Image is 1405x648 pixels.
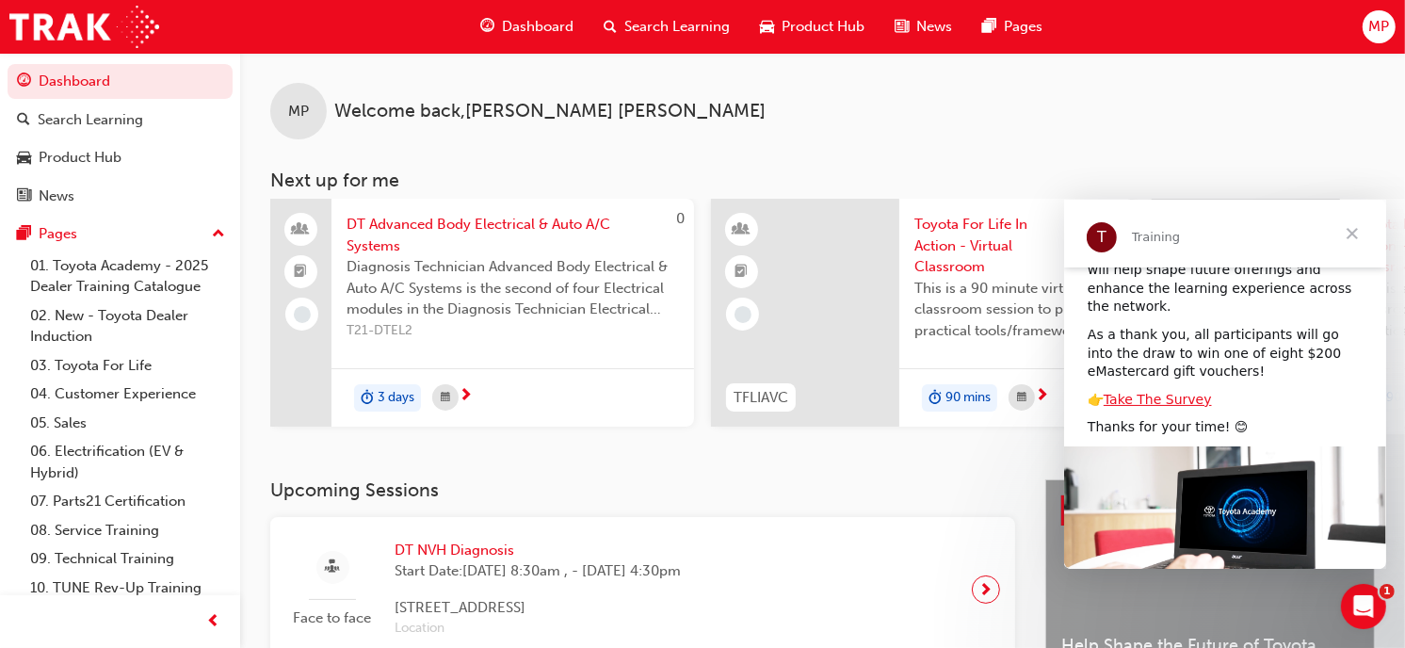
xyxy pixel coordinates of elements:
[1061,495,1359,526] a: Latest NewsShow all
[17,188,31,205] span: news-icon
[23,351,233,381] a: 03. Toyota For Life
[8,60,233,217] button: DashboardSearch LearningProduct HubNews
[8,217,233,251] button: Pages
[9,6,159,48] img: Trak
[502,16,573,38] span: Dashboard
[711,199,1135,427] a: 0TFLIAVCToyota For Life In Action - Virtual ClassroomThis is a 90 minute virtual classroom sessio...
[39,186,74,207] div: News
[735,218,749,242] span: learningResourceType_INSTRUCTOR_LED-icon
[395,540,681,561] span: DT NVH Diagnosis
[285,607,380,629] span: Face to face
[624,16,730,38] span: Search Learning
[334,101,766,122] span: Welcome back , [PERSON_NAME] [PERSON_NAME]
[745,8,880,46] a: car-iconProduct Hub
[295,218,308,242] span: people-icon
[395,560,681,582] span: Start Date: [DATE] 8:30am , - [DATE] 4:30pm
[589,8,745,46] a: search-iconSearch Learning
[441,386,450,410] span: calendar-icon
[288,101,309,122] span: MP
[604,15,617,39] span: search-icon
[8,103,233,138] a: Search Learning
[914,214,1120,278] span: Toyota For Life In Action - Virtual Classroom
[929,386,942,411] span: duration-icon
[914,278,1120,342] span: This is a 90 minute virtual classroom session to provide practical tools/frameworks, behaviours a...
[38,109,143,131] div: Search Learning
[1064,200,1386,569] iframe: Intercom live chat message
[1368,16,1389,38] span: MP
[361,386,374,411] span: duration-icon
[212,222,225,247] span: up-icon
[23,516,233,545] a: 08. Service Training
[347,320,679,342] span: T21-DTEL2
[734,387,788,409] span: TFLIAVC
[285,532,1000,647] a: Face to faceDT NVH DiagnosisStart Date:[DATE] 8:30am , - [DATE] 4:30pm[STREET_ADDRESS]Location
[295,260,308,284] span: booktick-icon
[979,576,993,603] span: next-icon
[945,387,991,409] span: 90 mins
[8,140,233,175] a: Product Hub
[782,16,864,38] span: Product Hub
[395,597,681,619] span: [STREET_ADDRESS]
[459,388,473,405] span: next-icon
[39,223,77,245] div: Pages
[676,210,685,227] span: 0
[270,479,1015,501] h3: Upcoming Sessions
[982,15,996,39] span: pages-icon
[240,170,1405,191] h3: Next up for me
[207,610,221,634] span: prev-icon
[1017,386,1026,410] span: calendar-icon
[1035,388,1049,405] span: next-icon
[1341,584,1386,629] iframe: Intercom live chat
[17,73,31,90] span: guage-icon
[17,112,30,129] span: search-icon
[23,574,233,603] a: 10. TUNE Rev-Up Training
[916,16,952,38] span: News
[23,409,233,438] a: 05. Sales
[347,214,679,256] span: DT Advanced Body Electrical & Auto A/C Systems
[1380,584,1395,599] span: 1
[880,8,967,46] a: news-iconNews
[326,556,340,579] span: sessionType_FACE_TO_FACE-icon
[347,256,679,320] span: Diagnosis Technician Advanced Body Electrical & Auto A/C Systems is the second of four Electrical...
[1363,10,1396,43] button: MP
[17,226,31,243] span: pages-icon
[23,487,233,516] a: 07. Parts21 Certification
[270,199,694,427] a: 0DT Advanced Body Electrical & Auto A/C SystemsDiagnosis Technician Advanced Body Electrical & Au...
[895,15,909,39] span: news-icon
[8,179,233,214] a: News
[39,147,121,169] div: Product Hub
[294,306,311,323] span: learningRecordVerb_NONE-icon
[465,8,589,46] a: guage-iconDashboard
[378,387,414,409] span: 3 days
[23,251,233,301] a: 01. Toyota Academy - 2025 Dealer Training Catalogue
[967,8,1058,46] a: pages-iconPages
[395,618,681,640] span: Location
[760,15,774,39] span: car-icon
[23,544,233,574] a: 09. Technical Training
[735,306,751,323] span: learningRecordVerb_NONE-icon
[735,260,749,284] span: booktick-icon
[1004,16,1042,38] span: Pages
[8,64,233,99] a: Dashboard
[17,150,31,167] span: car-icon
[480,15,494,39] span: guage-icon
[23,380,233,409] a: 04. Customer Experience
[23,437,233,487] a: 06. Electrification (EV & Hybrid)
[23,301,233,351] a: 02. New - Toyota Dealer Induction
